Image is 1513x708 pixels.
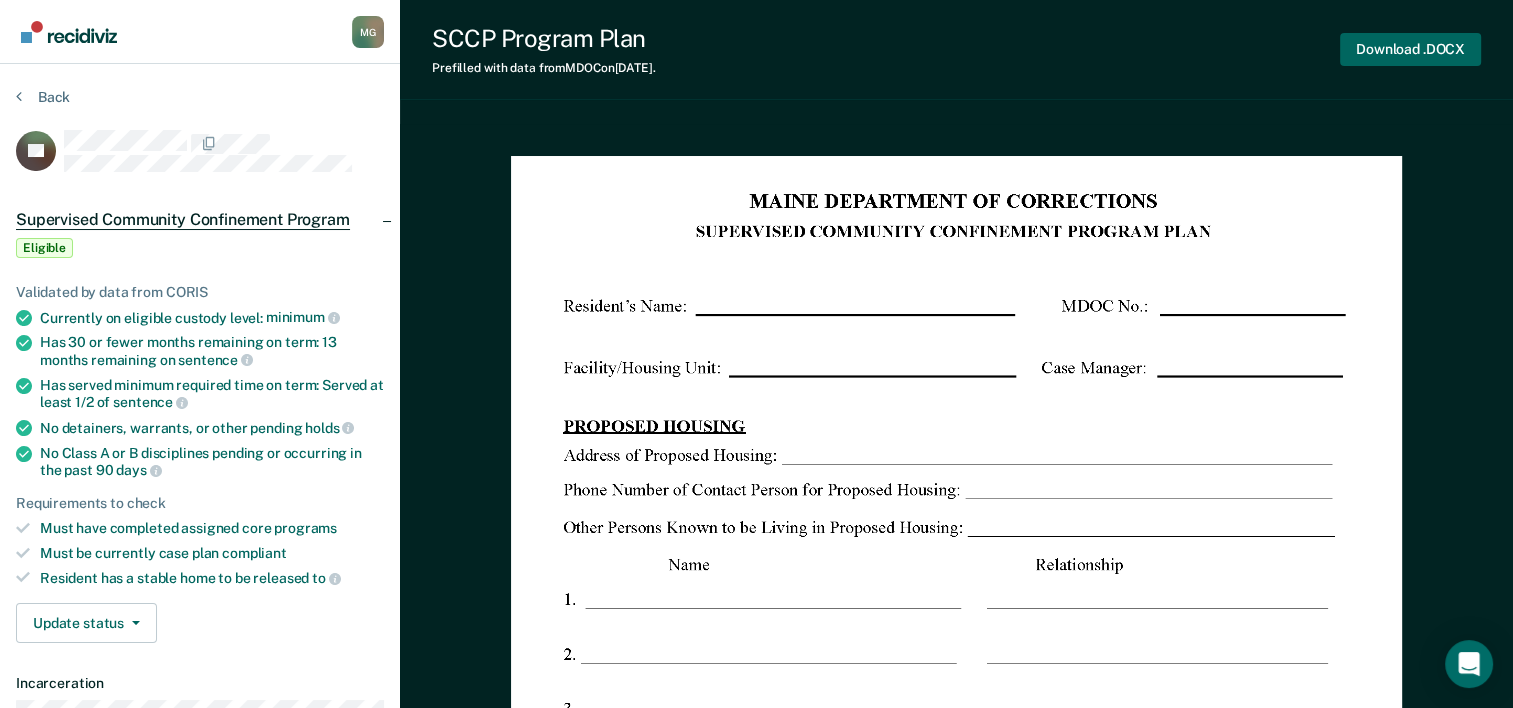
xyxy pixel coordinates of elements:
span: sentence [113,394,188,410]
button: Back [16,88,70,106]
span: Supervised Community Confinement Program [16,210,350,230]
div: Prefilled with data from MDOC on [DATE] . [432,61,656,75]
div: Validated by data from CORIS [16,284,384,301]
div: M G [352,16,384,48]
img: Recidiviz [21,21,117,43]
div: Currently on eligible custody level: [40,309,384,327]
span: compliant [222,545,287,561]
span: sentence [178,352,253,368]
span: holds [305,420,354,436]
span: minimum [266,309,340,325]
div: Resident has a stable home to be released [40,569,384,587]
div: Must be currently case plan [40,545,384,562]
button: Update status [16,603,157,643]
div: Has served minimum required time on term: Served at least 1/2 of [40,377,384,411]
div: No Class A or B disciplines pending or occurring in the past 90 [40,445,384,479]
div: Open Intercom Messenger [1445,640,1493,688]
div: No detainers, warrants, or other pending [40,419,384,437]
button: Profile dropdown button [352,16,384,48]
div: SCCP Program Plan [432,24,656,53]
span: Eligible [16,238,73,258]
div: Requirements to check [16,495,384,512]
div: Must have completed assigned core [40,520,384,537]
span: to [312,570,341,586]
span: programs [274,520,337,536]
div: Has 30 or fewer months remaining on term: 13 months remaining on [40,334,384,368]
dt: Incarceration [16,675,384,692]
span: days [116,462,161,478]
button: Download .DOCX [1340,33,1481,66]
